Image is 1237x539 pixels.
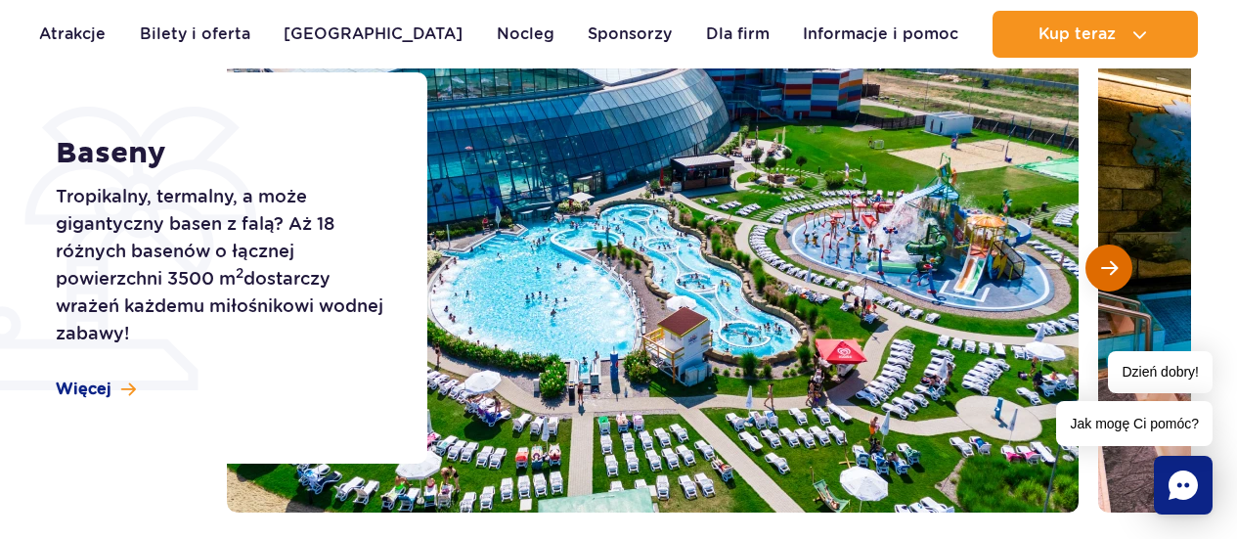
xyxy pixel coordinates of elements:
span: Kup teraz [1038,25,1116,43]
p: Tropikalny, termalny, a może gigantyczny basen z falą? Aż 18 różnych basenów o łącznej powierzchn... [56,183,383,347]
button: Kup teraz [993,11,1198,58]
sup: 2 [236,265,243,281]
span: Jak mogę Ci pomóc? [1056,401,1213,446]
img: Zewnętrzna część Suntago z basenami i zjeżdżalniami, otoczona leżakami i zielenią [227,23,1079,513]
span: Więcej [56,379,111,400]
a: [GEOGRAPHIC_DATA] [284,11,463,58]
a: Nocleg [497,11,554,58]
a: Więcej [56,379,136,400]
a: Atrakcje [39,11,106,58]
button: Następny slajd [1085,245,1132,292]
a: Sponsorzy [588,11,672,58]
h1: Baseny [56,136,383,171]
div: Chat [1154,456,1213,515]
a: Informacje i pomoc [803,11,958,58]
span: Dzień dobry! [1108,351,1213,393]
a: Dla firm [706,11,770,58]
a: Bilety i oferta [140,11,250,58]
